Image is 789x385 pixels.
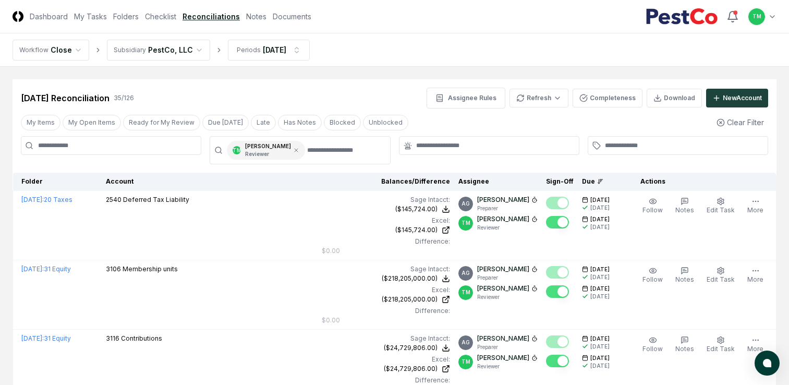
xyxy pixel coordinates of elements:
span: [DATE] : [21,265,44,273]
span: Membership units [123,265,178,273]
th: Assignee [454,173,542,191]
button: Notes [673,195,696,217]
div: ($24,729,806.00) [384,343,438,353]
span: TM [462,288,470,296]
span: TM [462,358,470,366]
span: Edit Task [707,345,735,353]
span: [DATE] [590,285,610,293]
div: [PERSON_NAME] [245,142,291,158]
span: [DATE] [590,196,610,204]
div: [DATE] [590,343,610,351]
p: [PERSON_NAME] [477,284,529,293]
p: Preparer [477,343,538,351]
a: ($24,729,806.00) [322,364,450,374]
span: Follow [642,275,663,283]
div: [DATE] [590,362,610,370]
div: Actions [632,177,768,186]
button: Mark complete [546,335,569,348]
span: TM [233,147,241,154]
button: Mark complete [546,216,569,228]
div: ($218,205,000.00) [382,295,438,304]
div: Sage Intacct : [322,264,450,274]
div: ($218,205,000.00) [382,274,438,283]
div: 35 / 126 [114,93,134,103]
a: My Tasks [74,11,107,22]
div: [DATE] [590,223,610,231]
p: [PERSON_NAME] [477,195,529,204]
button: Follow [640,195,665,217]
div: Excel: [322,355,450,364]
p: Reviewer [245,150,291,158]
button: Clear Filter [712,113,768,132]
span: Notes [675,345,694,353]
p: Reviewer [477,224,538,232]
p: Reviewer [477,293,538,301]
a: Reconciliations [183,11,240,22]
a: Folders [113,11,139,22]
button: My Items [21,115,60,130]
button: Edit Task [705,195,737,217]
div: Due [582,177,624,186]
button: Has Notes [278,115,322,130]
button: NewAccount [706,89,768,107]
div: ($145,724.00) [395,225,438,235]
button: More [745,264,766,286]
button: Periods[DATE] [228,40,310,61]
a: [DATE]:20 Taxes [21,196,72,203]
span: 2540 [106,196,122,203]
div: Excel: [322,216,450,225]
p: Reviewer [477,363,538,370]
a: Checklist [145,11,176,22]
button: Edit Task [705,334,737,356]
button: Mark complete [546,355,569,367]
div: Subsidiary [114,45,146,55]
a: [DATE]:31 Equity [21,334,71,342]
span: Notes [675,275,694,283]
button: More [745,195,766,217]
th: Folder [13,173,102,191]
div: [DATE] [590,293,610,300]
div: Difference: [322,237,450,246]
button: atlas-launcher [755,351,780,376]
a: Documents [273,11,311,22]
span: [DATE] [590,335,610,343]
button: Follow [640,334,665,356]
span: AG [462,200,470,208]
a: Notes [246,11,266,22]
span: Follow [642,345,663,353]
button: Mark complete [546,197,569,209]
button: More [745,334,766,356]
span: [DATE] : [21,334,44,342]
img: Logo [13,11,23,22]
span: [DATE] [590,215,610,223]
button: Refresh [509,89,568,107]
div: Workflow [19,45,48,55]
div: Difference: [322,306,450,316]
span: Edit Task [707,275,735,283]
p: [PERSON_NAME] [477,334,529,343]
button: Notes [673,334,696,356]
a: Dashboard [30,11,68,22]
div: ($145,724.00) [395,204,438,214]
div: Periods [237,45,261,55]
a: ($145,724.00) [322,225,450,235]
div: Difference: [322,376,450,385]
div: Sage Intacct : [322,195,450,204]
span: AG [462,339,470,346]
button: Late [251,115,276,130]
button: Edit Task [705,264,737,286]
button: Notes [673,264,696,286]
button: Mark complete [546,285,569,298]
img: PestCo logo [646,8,718,25]
button: TM [747,7,766,26]
p: [PERSON_NAME] [477,214,529,224]
p: Preparer [477,274,538,282]
a: ($218,205,000.00) [322,295,450,304]
button: Unblocked [363,115,408,130]
button: My Open Items [63,115,121,130]
span: Follow [642,206,663,214]
span: Edit Task [707,206,735,214]
p: [PERSON_NAME] [477,264,529,274]
div: New Account [723,93,762,103]
button: Ready for My Review [123,115,200,130]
